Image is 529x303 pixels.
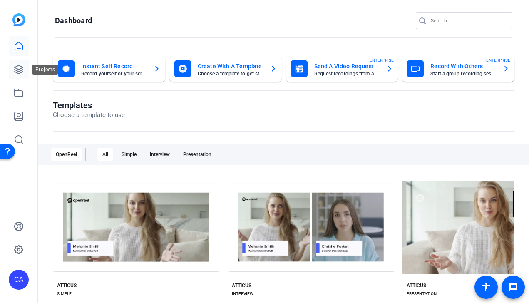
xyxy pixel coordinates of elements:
button: Instant Self RecordRecord yourself or your screen [53,55,165,82]
mat-icon: message [508,282,518,292]
div: ATTICUS [232,282,251,289]
mat-card-title: Send A Video Request [314,61,380,71]
img: blue-gradient.svg [12,13,25,26]
mat-card-subtitle: Request recordings from anyone, anywhere [314,71,380,76]
div: Projects [32,65,58,75]
button: Create With A TemplateChoose a template to get started [169,55,282,82]
mat-card-subtitle: Start a group recording session [430,71,496,76]
mat-card-title: Instant Self Record [81,61,147,71]
div: Presentation [178,148,216,161]
div: CA [9,270,29,290]
button: Record With OthersStart a group recording sessionENTERPRISE [402,55,514,82]
span: ENTERPRISE [486,57,510,63]
div: INTERVIEW [232,291,253,297]
h1: Dashboard [55,16,92,26]
span: ENTERPRISE [370,57,394,63]
mat-card-subtitle: Choose a template to get started [198,71,263,76]
h1: Templates [53,100,125,110]
mat-card-subtitle: Record yourself or your screen [81,71,147,76]
input: Search [431,16,506,26]
div: ATTICUS [57,282,77,289]
mat-card-title: Create With A Template [198,61,263,71]
mat-icon: accessibility [481,282,491,292]
div: Interview [145,148,175,161]
div: SIMPLE [57,291,72,297]
mat-card-title: Record With Others [430,61,496,71]
div: ATTICUS [407,282,426,289]
button: Send A Video RequestRequest recordings from anyone, anywhereENTERPRISE [286,55,398,82]
p: Choose a template to use [53,110,125,120]
div: Simple [117,148,142,161]
div: All [97,148,113,161]
div: OpenReel [51,148,82,161]
div: PRESENTATION [407,291,437,297]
